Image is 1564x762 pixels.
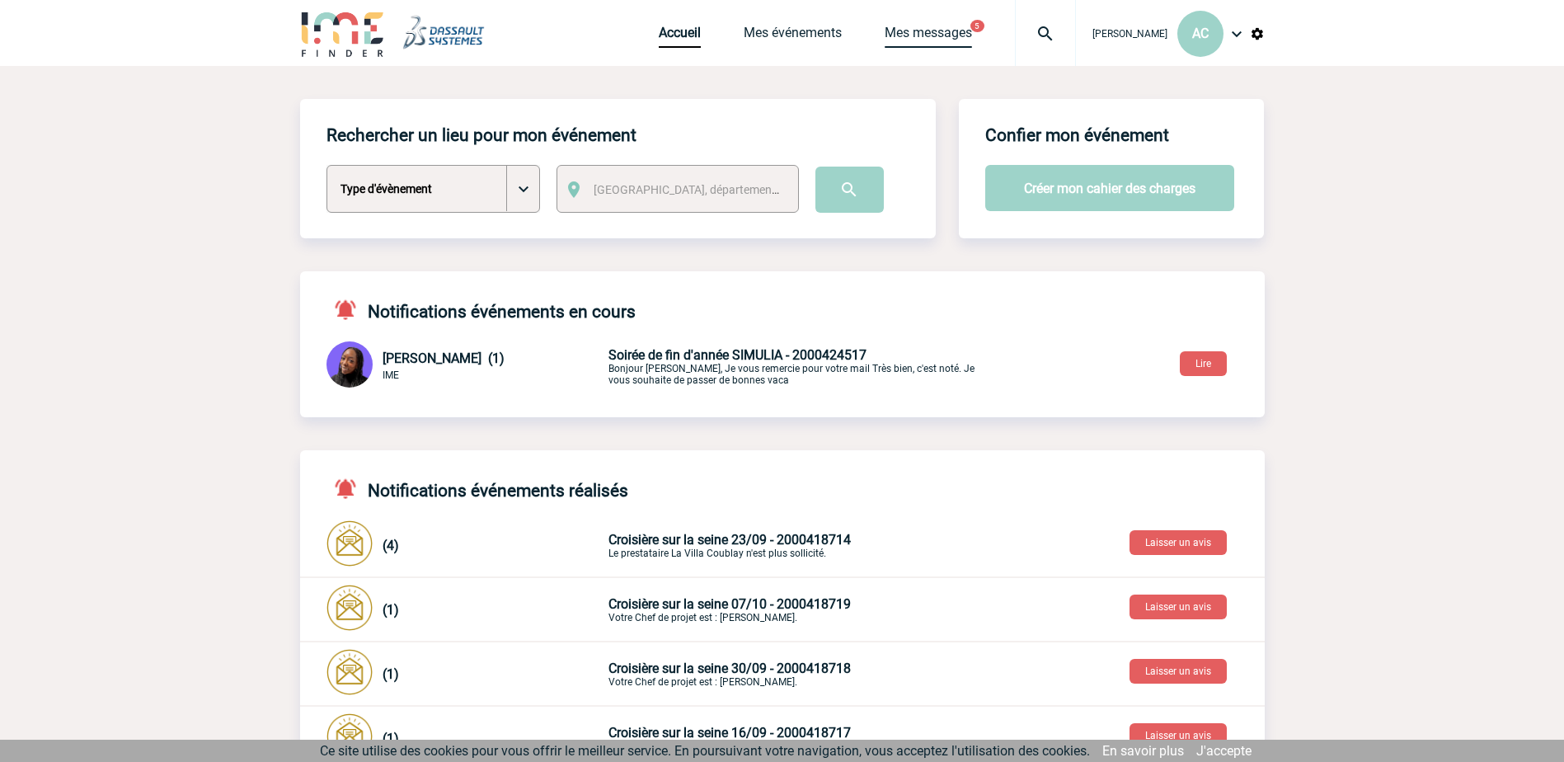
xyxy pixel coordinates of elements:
[744,25,842,48] a: Mes événements
[300,10,386,57] img: IME-Finder
[333,477,368,501] img: notifications-active-24-px-r.png
[885,25,972,48] a: Mes messages
[1130,595,1227,619] button: Laisser un avis
[326,341,605,391] div: Conversation privée : Client - Agence
[326,585,373,631] img: photonotifcontact.png
[326,649,373,695] img: photonotifcontact.png
[608,596,996,623] p: Votre Chef de projet est : [PERSON_NAME].
[659,25,701,48] a: Accueil
[383,350,505,366] span: [PERSON_NAME] (1)
[326,520,373,567] img: photonotifcontact.png
[815,167,884,213] input: Submit
[1102,743,1184,759] a: En savoir plus
[1196,743,1252,759] a: J'accepte
[608,532,851,548] span: Croisière sur la seine 23/09 - 2000418714
[1130,723,1227,748] button: Laisser un avis
[326,536,996,552] a: (4) Croisière sur la seine 23/09 - 2000418714Le prestataire La Villa Coublay n'est plus sollicité.
[1167,355,1240,370] a: Lire
[1092,28,1167,40] span: [PERSON_NAME]
[383,538,399,553] span: (4)
[1130,659,1227,684] button: Laisser un avis
[1180,351,1227,376] button: Lire
[326,520,1265,570] div: Conversation privée : Client - Agence
[608,347,867,363] span: Soirée de fin d'année SIMULIA - 2000424517
[383,602,399,618] span: (1)
[608,661,851,676] span: Croisière sur la seine 30/09 - 2000418718
[985,125,1169,145] h4: Confier mon événement
[326,341,373,388] img: 131349-0.png
[326,125,636,145] h4: Rechercher un lieu pour mon événement
[608,725,996,752] p: Votre Chef de projet est : [PERSON_NAME].
[326,665,996,680] a: (1) Croisière sur la seine 30/09 - 2000418718Votre Chef de projet est : [PERSON_NAME].
[383,666,399,682] span: (1)
[985,165,1234,211] button: Créer mon cahier des charges
[333,298,368,322] img: notifications-active-24-px-r.png
[608,596,851,612] span: Croisière sur la seine 07/10 - 2000418719
[326,585,1265,634] div: Conversation privée : Client - Agence
[383,369,399,381] span: IME
[970,20,984,32] button: 5
[326,649,1265,698] div: Conversation privée : Client - Agence
[608,661,996,688] p: Votre Chef de projet est : [PERSON_NAME].
[326,298,636,322] h4: Notifications événements en cours
[1130,530,1227,555] button: Laisser un avis
[608,347,996,386] p: Bonjour [PERSON_NAME], Je vous remercie pour votre mail Très bien, c'est noté. Je vous souhaite d...
[326,713,373,760] img: photonotifcontact.png
[608,725,851,741] span: Croisière sur la seine 16/09 - 2000418717
[383,731,399,746] span: (1)
[320,743,1090,759] span: Ce site utilise des cookies pour vous offrir le meilleur service. En poursuivant votre navigation...
[326,729,996,745] a: (1) Croisière sur la seine 16/09 - 2000418717Votre Chef de projet est : [PERSON_NAME].
[326,477,628,501] h4: Notifications événements réalisés
[326,600,996,616] a: (1) Croisière sur la seine 07/10 - 2000418719Votre Chef de projet est : [PERSON_NAME].
[608,532,996,559] p: Le prestataire La Villa Coublay n'est plus sollicité.
[1192,26,1209,41] span: AC
[326,357,996,373] a: [PERSON_NAME] (1) IME Soirée de fin d'année SIMULIA - 2000424517Bonjour [PERSON_NAME], Je vous re...
[594,183,823,196] span: [GEOGRAPHIC_DATA], département, région...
